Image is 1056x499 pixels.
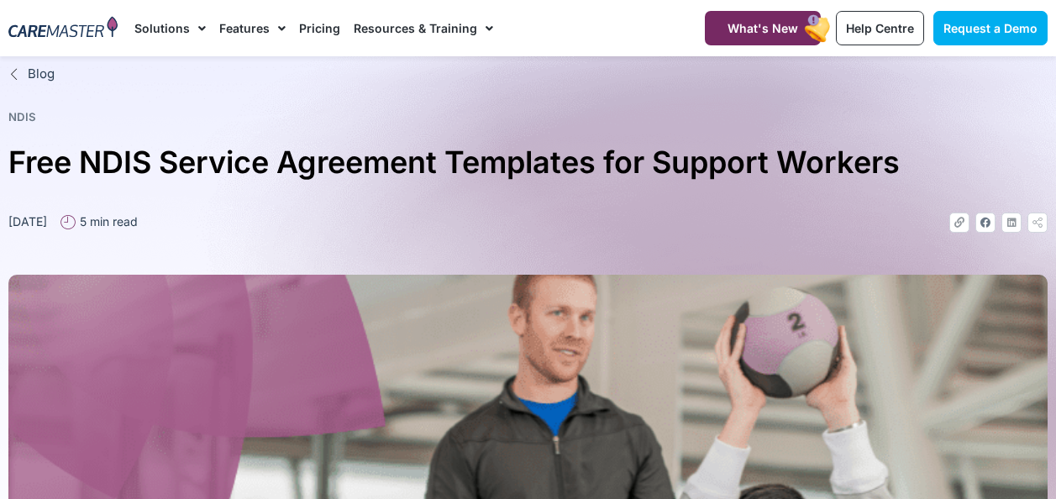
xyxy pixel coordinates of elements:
h1: Free NDIS Service Agreement Templates for Support Workers [8,138,1048,187]
span: Request a Demo [943,21,1038,35]
span: Help Centre [846,21,914,35]
span: 5 min read [76,213,138,230]
span: What's New [728,21,798,35]
a: NDIS [8,110,36,123]
a: What's New [705,11,821,45]
span: Blog [24,65,55,84]
time: [DATE] [8,214,47,228]
a: Help Centre [836,11,924,45]
a: Request a Demo [933,11,1048,45]
img: CareMaster Logo [8,16,118,40]
a: Blog [8,65,1048,84]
